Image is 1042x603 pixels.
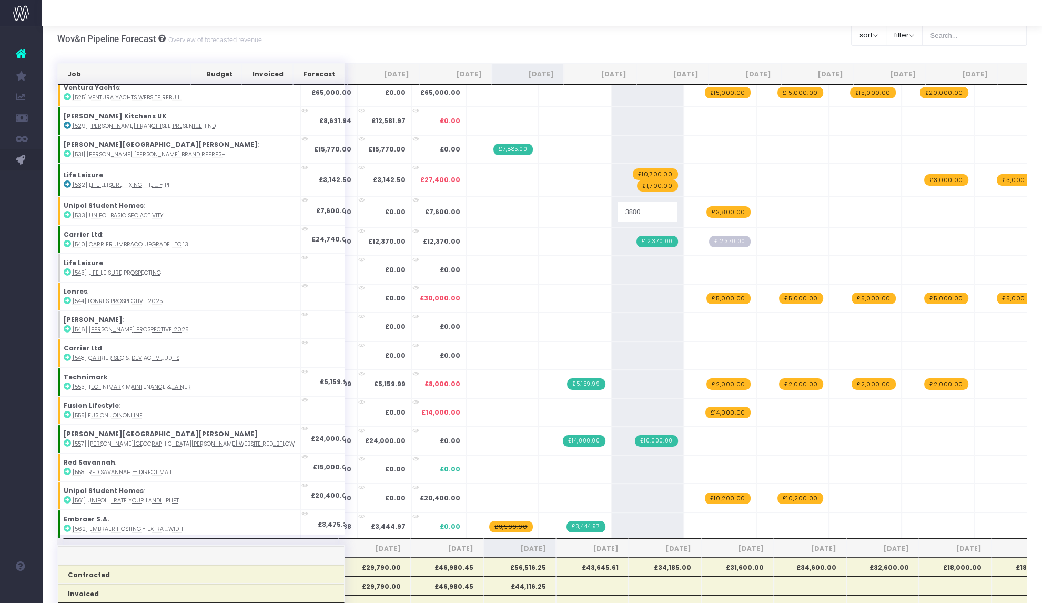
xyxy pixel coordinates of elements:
strong: Lonres [64,287,87,296]
strong: Red Savannah [64,458,115,467]
th: Jul 25: activate to sort column ascending [347,64,419,85]
strong: £0.00 [385,265,406,274]
th: £18,000.00 [919,557,992,576]
span: wayahead Revenue Forecast Item [706,206,750,218]
th: £34,185.00 [629,557,701,576]
td: : [58,254,300,282]
abbr: [531] Langham Hall Brand Refresh [73,150,226,158]
span: wayahead Revenue Forecast Item [924,174,968,186]
th: Forecast [293,64,345,85]
th: Aug 25: activate to sort column ascending [419,64,491,85]
strong: £7,600.00 [316,206,351,215]
span: £0.00 [440,145,460,154]
button: filter [886,25,923,46]
span: wayahead Revenue Forecast Item [705,493,751,504]
strong: £65,000.00 [311,88,351,97]
td: : [58,107,300,135]
span: [DATE] [421,544,473,554]
span: wayahead Revenue Forecast Item [777,87,823,98]
td: : [58,510,300,538]
strong: £15,770.00 [314,145,351,154]
strong: £24,000.00 [311,434,351,443]
span: [DATE] [348,544,401,554]
span: [DATE] [856,544,909,554]
abbr: [562] Embraer hosting - extra bandwidth [73,525,186,533]
td: : [58,453,300,481]
th: Invoiced [58,584,345,602]
span: wayahead Revenue Forecast Item [779,293,823,304]
th: Invoiced [242,64,293,85]
span: £7,600.00 [425,207,460,217]
strong: £3,444.97 [371,522,406,531]
span: £0.00 [440,116,460,126]
span: wayahead Revenue Forecast Item [706,293,750,304]
span: Streamtime Invoice: 772 – [553] Technimark website support retainer [567,378,605,390]
span: £0.00 [440,351,460,360]
strong: £24,000.00 [365,436,406,445]
th: Oct 25: activate to sort column ascending [564,64,636,85]
th: Jan 26: activate to sort column ascending [781,64,853,85]
td: : [58,481,300,510]
th: £56,516.25 [483,557,556,576]
abbr: [553] Technimark Maintenance & Improvement retainer [73,383,191,391]
th: Mar 26: activate to sort column ascending [925,64,997,85]
td: : [58,396,300,425]
span: wayahead Revenue Forecast Item [997,293,1040,304]
span: £0.00 [440,436,460,446]
abbr: [532] Life Leisure Fixing the Foundation - P1 [73,181,169,189]
span: wayahead Revenue Forecast Item [779,378,823,390]
span: wayahead Revenue Forecast Item [997,174,1040,186]
span: wayahead Revenue Forecast Item [705,87,751,98]
strong: £0.00 [385,322,406,331]
strong: Life Leisure [64,170,103,179]
span: £8,000.00 [424,379,460,389]
td: : [58,164,300,196]
span: Streamtime Invoice: 767 – [562] Embraer hosting - extra bandwidth [566,521,605,532]
abbr: [548] Carrier SEO & Dev activity following the Audits [73,354,179,362]
span: wayahead Revenue Forecast Item [852,378,895,390]
span: £12,370.00 [423,237,460,246]
td: : [58,339,300,367]
strong: Technimark [64,373,108,381]
span: [DATE] [929,544,982,554]
small: Overview of forecasted revenue [166,34,262,44]
strong: Ventura Yachts [64,83,119,92]
strong: Embraer S.A. [64,515,109,524]
th: Dec 25: activate to sort column ascending [709,64,781,85]
span: [DATE] [566,544,619,554]
input: Search... [922,25,1027,46]
th: Contracted [58,565,345,584]
th: £43,645.61 [556,557,629,576]
th: Nov 25: activate to sort column ascending [636,64,709,85]
th: £29,790.00 [338,576,411,595]
span: £30,000.00 [420,294,460,303]
span: Streamtime Draft Invoice: null – [540] Carrier Umbraco upgrade [709,236,751,247]
abbr: [555] Fusion JoinOnline [73,411,143,419]
strong: Carrier Ltd [64,344,102,353]
td: : [58,78,300,107]
strong: £0.00 [385,207,406,216]
abbr: [557] Langham Hall Website Redesign into Webflow [73,440,295,448]
strong: £15,000.00 [313,463,351,471]
strong: £3,142.50 [373,175,406,184]
span: wayahead Revenue Forecast Item [777,493,823,504]
th: Feb 26: activate to sort column ascending [853,64,925,85]
span: wayahead Revenue Forecast Item [706,378,750,390]
td: : [58,282,300,310]
strong: £3,475.38 [318,520,351,529]
strong: £0.00 [385,294,406,303]
span: [DATE] [639,544,691,554]
th: £31,600.00 [701,557,774,576]
button: sort [851,25,886,46]
strong: £5,159.99 [320,377,351,386]
abbr: [544] Lonres prospective 2025 [73,297,163,305]
th: £32,600.00 [846,557,919,576]
span: £0.00 [440,522,460,531]
strong: £0.00 [385,408,406,417]
abbr: [525] Ventura Yachts Website Rebuild [73,94,184,102]
span: wayahead Revenue Forecast Item [924,378,968,390]
strong: £24,740.00 [311,235,351,244]
span: Streamtime Invoice: 780 – [557] Langham Hall Website Redesign into Webflow [635,435,678,447]
strong: £20,400.00 [311,491,351,500]
abbr: [533] Unipol basic SEO activity [73,212,164,219]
